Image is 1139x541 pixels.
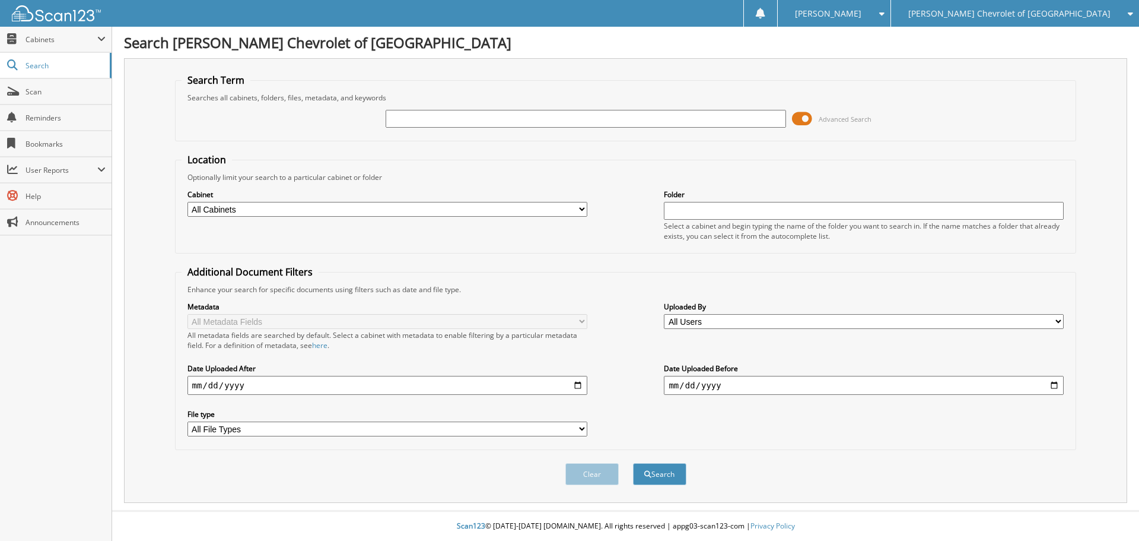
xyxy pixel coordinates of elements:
span: Reminders [26,113,106,123]
span: Scan123 [457,521,485,531]
span: Bookmarks [26,139,106,149]
span: Help [26,191,106,201]
input: start [187,376,587,395]
legend: Additional Document Filters [182,265,319,279]
label: Date Uploaded After [187,363,587,374]
label: Date Uploaded Before [664,363,1064,374]
label: Metadata [187,302,587,312]
label: Uploaded By [664,302,1064,312]
legend: Search Term [182,74,250,87]
img: scan123-logo-white.svg [12,5,101,21]
div: Searches all cabinets, folders, files, metadata, and keywords [182,93,1070,103]
button: Search [633,463,686,485]
span: Scan [26,87,106,97]
div: © [DATE]-[DATE] [DOMAIN_NAME]. All rights reserved | appg03-scan123-com | [112,512,1139,541]
button: Clear [565,463,619,485]
iframe: Chat Widget [1080,484,1139,541]
span: User Reports [26,165,97,175]
a: Privacy Policy [750,521,795,531]
a: here [312,340,327,350]
label: Cabinet [187,189,587,200]
div: Select a cabinet and begin typing the name of the folder you want to search in. If the name match... [664,221,1064,241]
h1: Search [PERSON_NAME] Chevrolet of [GEOGRAPHIC_DATA] [124,33,1127,52]
input: end [664,376,1064,395]
span: Announcements [26,217,106,227]
span: Cabinets [26,34,97,45]
label: Folder [664,189,1064,200]
legend: Location [182,153,232,166]
div: Optionally limit your search to a particular cabinet or folder [182,172,1070,182]
label: File type [187,409,587,419]
span: Advanced Search [819,115,871,124]
span: [PERSON_NAME] [795,10,861,17]
div: All metadata fields are searched by default. Select a cabinet with metadata to enable filtering b... [187,330,587,350]
div: Enhance your search for specific documents using filters such as date and file type. [182,284,1070,295]
span: Search [26,61,104,71]
span: [PERSON_NAME] Chevrolet of [GEOGRAPHIC_DATA] [908,10,1111,17]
